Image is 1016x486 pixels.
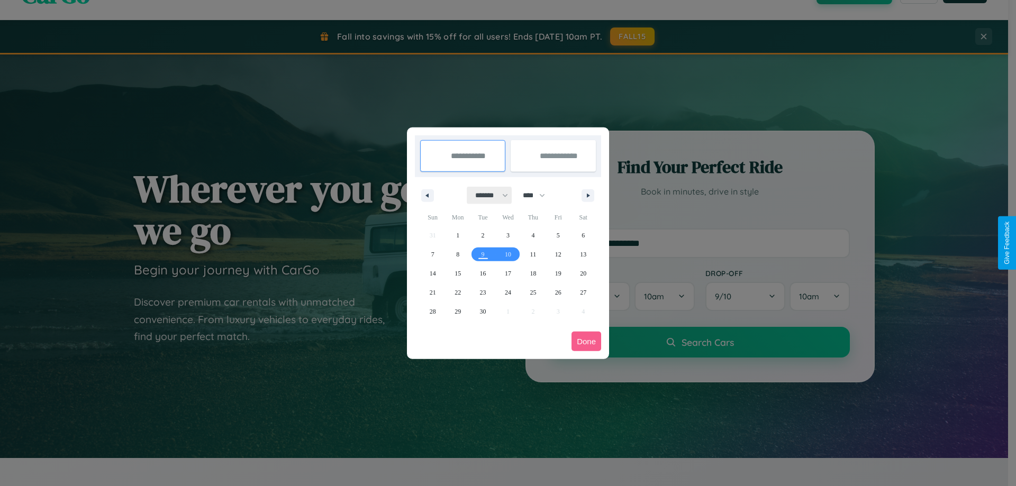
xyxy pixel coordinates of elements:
[555,283,561,302] span: 26
[505,283,511,302] span: 24
[420,264,445,283] button: 14
[482,226,485,245] span: 2
[555,264,561,283] span: 19
[546,226,570,245] button: 5
[480,264,486,283] span: 16
[530,245,537,264] span: 11
[445,302,470,321] button: 29
[580,264,586,283] span: 20
[456,226,459,245] span: 1
[571,283,596,302] button: 27
[555,245,561,264] span: 12
[521,245,546,264] button: 11
[521,264,546,283] button: 18
[546,245,570,264] button: 12
[482,245,485,264] span: 9
[495,264,520,283] button: 17
[456,245,459,264] span: 8
[420,283,445,302] button: 21
[546,283,570,302] button: 26
[420,302,445,321] button: 28
[470,245,495,264] button: 9
[521,209,546,226] span: Thu
[470,264,495,283] button: 16
[582,226,585,245] span: 6
[455,264,461,283] span: 15
[530,264,536,283] span: 18
[571,264,596,283] button: 20
[455,302,461,321] span: 29
[571,226,596,245] button: 6
[506,226,510,245] span: 3
[480,283,486,302] span: 23
[430,302,436,321] span: 28
[546,264,570,283] button: 19
[580,245,586,264] span: 13
[505,264,511,283] span: 17
[480,302,486,321] span: 30
[430,264,436,283] span: 14
[445,283,470,302] button: 22
[495,283,520,302] button: 24
[470,226,495,245] button: 2
[580,283,586,302] span: 27
[470,302,495,321] button: 30
[495,209,520,226] span: Wed
[1003,222,1011,264] div: Give Feedback
[445,209,470,226] span: Mon
[445,264,470,283] button: 15
[571,245,596,264] button: 13
[546,209,570,226] span: Fri
[505,245,511,264] span: 10
[521,226,546,245] button: 4
[470,209,495,226] span: Tue
[571,209,596,226] span: Sat
[571,332,601,351] button: Done
[530,283,536,302] span: 25
[531,226,534,245] span: 4
[431,245,434,264] span: 7
[420,245,445,264] button: 7
[430,283,436,302] span: 21
[495,245,520,264] button: 10
[445,226,470,245] button: 1
[420,209,445,226] span: Sun
[521,283,546,302] button: 25
[445,245,470,264] button: 8
[455,283,461,302] span: 22
[470,283,495,302] button: 23
[495,226,520,245] button: 3
[557,226,560,245] span: 5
